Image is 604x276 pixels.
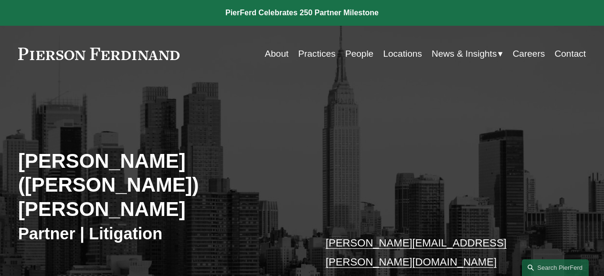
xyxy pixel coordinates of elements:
h2: [PERSON_NAME] ([PERSON_NAME]) [PERSON_NAME] [18,149,302,222]
a: [PERSON_NAME][EMAIL_ADDRESS][PERSON_NAME][DOMAIN_NAME] [326,237,507,268]
a: About [265,45,289,63]
a: Locations [383,45,422,63]
a: People [345,45,373,63]
a: Contact [555,45,586,63]
span: News & Insights [432,46,497,62]
a: Practices [298,45,336,63]
h3: Partner | Litigation [18,224,302,244]
a: Search this site [522,259,589,276]
a: Careers [513,45,545,63]
a: folder dropdown [432,45,503,63]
